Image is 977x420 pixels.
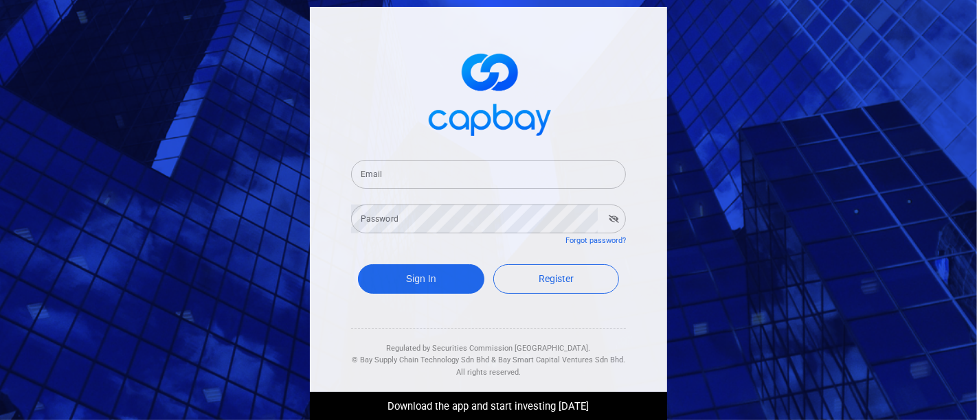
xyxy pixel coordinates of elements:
[300,392,677,415] div: Download the app and start investing [DATE]
[358,264,484,294] button: Sign In
[420,41,557,143] img: logo
[493,264,620,294] a: Register
[351,329,626,379] div: Regulated by Securities Commission [GEOGRAPHIC_DATA]. & All rights reserved.
[352,355,489,364] span: © Bay Supply Chain Technology Sdn Bhd
[565,236,626,245] a: Forgot password?
[539,273,574,284] span: Register
[498,355,625,364] span: Bay Smart Capital Ventures Sdn Bhd.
